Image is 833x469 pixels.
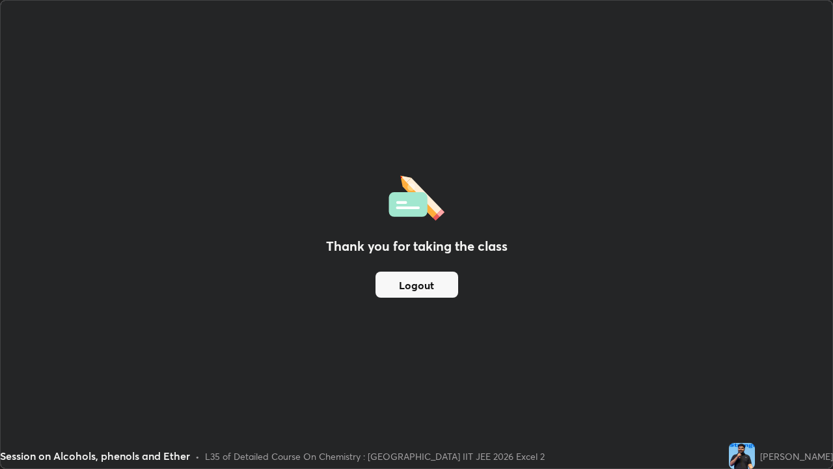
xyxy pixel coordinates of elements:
[376,272,458,298] button: Logout
[729,443,755,469] img: 923bd58323b842618b613ca619627065.jpg
[760,449,833,463] div: [PERSON_NAME]
[389,171,444,221] img: offlineFeedback.1438e8b3.svg
[195,449,200,463] div: •
[205,449,545,463] div: L35 of Detailed Course On Chemistry : [GEOGRAPHIC_DATA] IIT JEE 2026 Excel 2
[326,236,508,256] h2: Thank you for taking the class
